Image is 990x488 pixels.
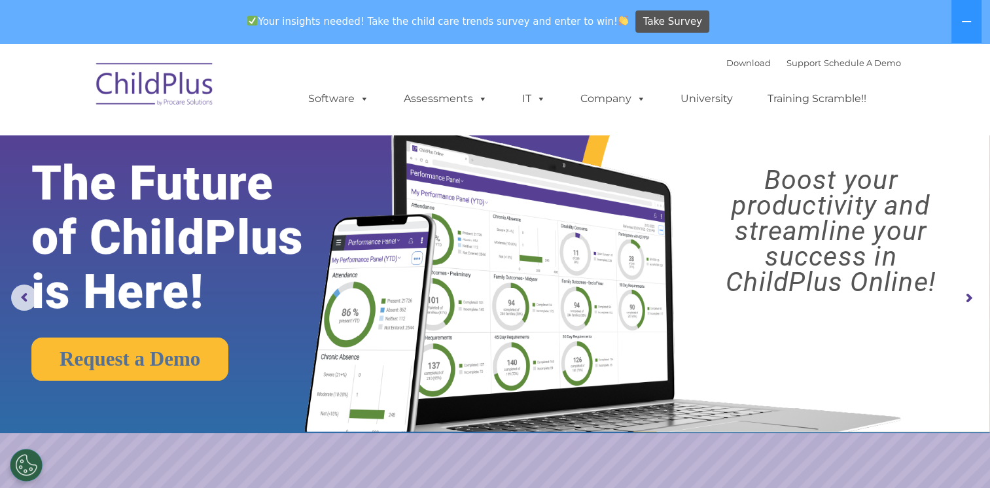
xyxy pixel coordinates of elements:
a: Assessments [391,86,501,112]
font: | [726,58,901,68]
a: Request a Demo [31,338,228,381]
span: Phone number [182,140,238,150]
rs-layer: The Future of ChildPlus is Here! [31,156,347,319]
img: ChildPlus by Procare Solutions [90,54,221,119]
img: ✅ [247,16,257,26]
span: Take Survey [643,10,702,33]
a: Software [295,86,382,112]
a: Schedule A Demo [824,58,901,68]
button: Cookies Settings [10,449,43,481]
a: Company [567,86,659,112]
a: Training Scramble!! [754,86,879,112]
a: Support [787,58,821,68]
a: IT [509,86,559,112]
rs-layer: Boost your productivity and streamline your success in ChildPlus Online! [684,167,978,295]
a: Take Survey [635,10,709,33]
span: Last name [182,86,222,96]
a: Download [726,58,771,68]
img: 👏 [618,16,628,26]
iframe: Chat Widget [777,347,990,488]
a: University [667,86,746,112]
span: Your insights needed! Take the child care trends survey and enter to win! [242,9,634,34]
